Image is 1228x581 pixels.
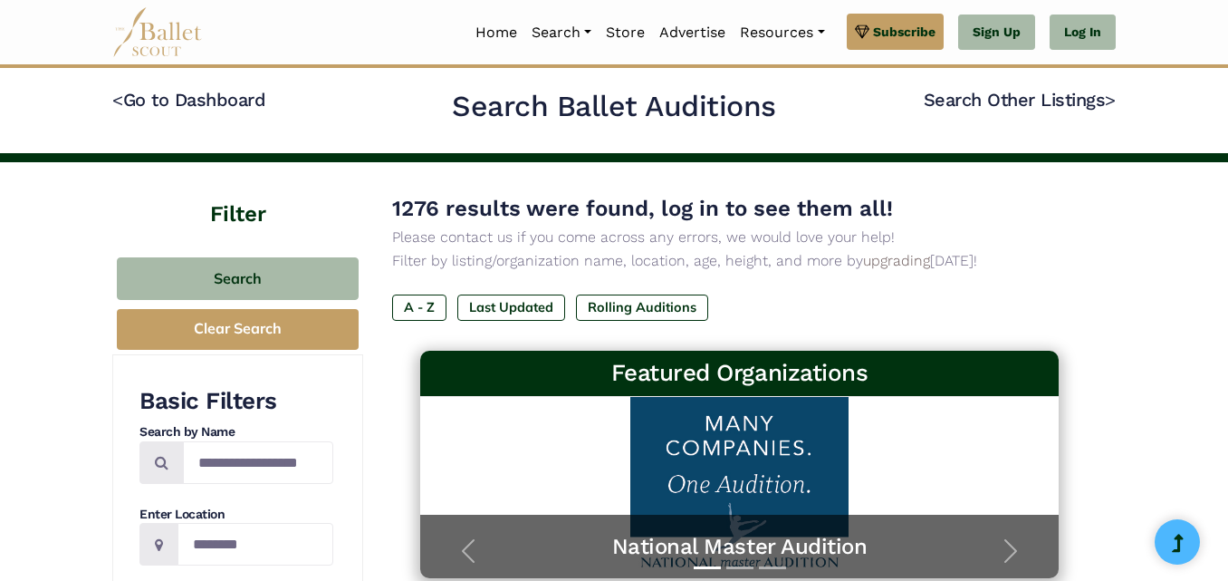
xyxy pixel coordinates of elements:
[435,358,1045,389] h3: Featured Organizations
[924,89,1116,111] a: Search Other Listings>
[863,252,930,269] a: upgrading
[183,441,333,484] input: Search by names...
[1105,88,1116,111] code: >
[733,14,831,52] a: Resources
[117,257,359,300] button: Search
[177,523,333,566] input: Location
[599,14,652,52] a: Store
[958,15,1035,51] a: Sign Up
[438,533,1041,561] a: National Master Audition
[457,295,565,320] label: Last Updated
[652,14,733,52] a: Advertise
[726,557,753,578] button: Slide 2
[873,22,935,42] span: Subscribe
[117,309,359,350] button: Clear Search
[139,506,333,524] h4: Enter Location
[392,295,446,320] label: A - Z
[139,386,333,417] h3: Basic Filters
[847,14,944,50] a: Subscribe
[139,423,333,441] h4: Search by Name
[392,226,1087,249] p: Please contact us if you come across any errors, we would love your help!
[694,557,721,578] button: Slide 1
[452,88,776,126] h2: Search Ballet Auditions
[759,557,786,578] button: Slide 3
[855,22,869,42] img: gem.svg
[576,295,708,320] label: Rolling Auditions
[392,196,893,221] span: 1276 results were found, log in to see them all!
[112,162,363,230] h4: Filter
[112,88,123,111] code: <
[392,249,1087,273] p: Filter by listing/organization name, location, age, height, and more by [DATE]!
[524,14,599,52] a: Search
[468,14,524,52] a: Home
[112,89,265,111] a: <Go to Dashboard
[1050,15,1116,51] a: Log In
